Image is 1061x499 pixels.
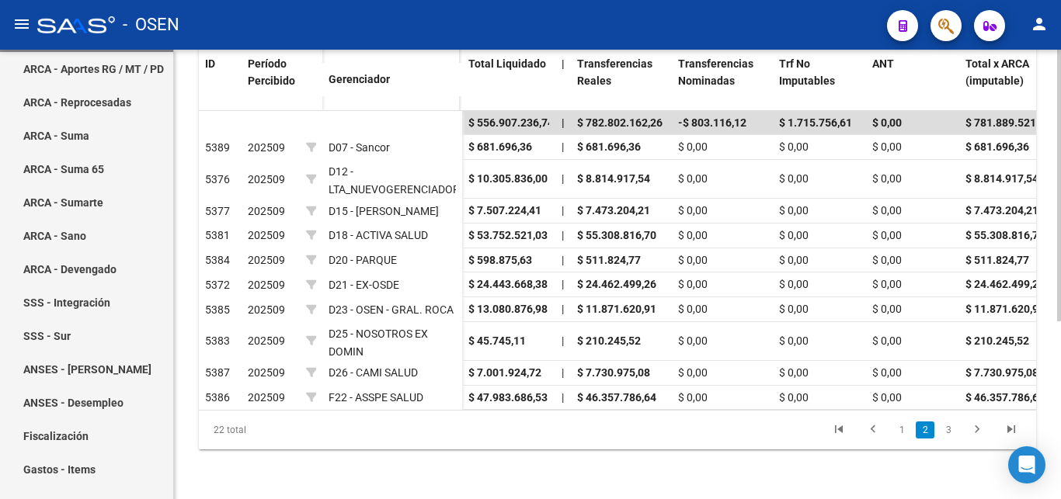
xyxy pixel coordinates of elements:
[577,334,641,347] span: $ 210.245,52
[205,334,230,347] span: 5383
[205,57,215,70] span: ID
[916,421,934,438] a: 2
[468,140,532,153] span: $ 681.696,36
[779,303,809,315] span: $ 0,00
[248,334,285,347] span: 202509
[858,421,888,438] a: go to previous page
[468,57,546,70] span: Total Liquidado
[242,47,300,113] datatable-header-cell: Período Percibido
[779,254,809,266] span: $ 0,00
[872,116,902,129] span: $ 0,00
[965,391,1045,404] span: $ 46.357.786,64
[965,278,1045,290] span: $ 24.462.499,26
[555,47,571,116] datatable-header-cell: |
[965,57,1029,88] span: Total x ARCA (imputable)
[248,229,285,241] span: 202509
[562,366,564,379] span: |
[329,73,390,85] span: Gerenciador
[248,391,285,404] span: 202509
[577,140,641,153] span: $ 681.696,36
[965,172,1038,185] span: $ 8.814.917,54
[329,141,390,154] span: D07 - Sancor
[205,173,230,185] span: 5376
[937,417,960,443] li: page 3
[872,391,902,404] span: $ 0,00
[205,205,230,217] span: 5377
[468,116,554,129] span: $ 556.907.236,74
[678,116,746,129] span: -$ 803.116,12
[562,140,564,153] span: |
[872,278,902,290] span: $ 0,00
[248,57,295,88] span: Período Percibido
[562,254,564,266] span: |
[248,303,285,316] span: 202509
[962,421,992,438] a: go to next page
[965,254,1029,266] span: $ 511.824,77
[577,303,656,315] span: $ 11.871.620,91
[678,391,708,404] span: $ 0,00
[205,366,230,379] span: 5387
[779,116,852,129] span: $ 1.715.756,61
[678,334,708,347] span: $ 0,00
[779,204,809,217] span: $ 0,00
[205,391,230,404] span: 5386
[577,172,650,185] span: $ 8.814.917,54
[965,204,1038,217] span: $ 7.473.204,21
[562,303,564,315] span: |
[577,229,656,241] span: $ 55.308.816,70
[562,229,564,241] span: |
[562,116,565,129] span: |
[248,254,285,266] span: 202509
[872,229,902,241] span: $ 0,00
[329,303,454,316] span: D23 - OSEN - GRAL. ROCA
[468,303,548,315] span: $ 13.080.876,98
[205,141,230,154] span: 5389
[779,391,809,404] span: $ 0,00
[678,229,708,241] span: $ 0,00
[468,366,541,379] span: $ 7.001.924,72
[248,205,285,217] span: 202509
[872,204,902,217] span: $ 0,00
[562,57,565,70] span: |
[248,173,285,185] span: 202509
[468,391,548,404] span: $ 47.983.686,53
[123,8,179,42] span: - OSEN
[205,303,230,316] span: 5385
[779,229,809,241] span: $ 0,00
[562,391,564,404] span: |
[678,303,708,315] span: $ 0,00
[571,47,672,116] datatable-header-cell: Transferencias Reales
[892,421,911,438] a: 1
[959,47,1060,116] datatable-header-cell: Total x ARCA (imputable)
[890,417,913,443] li: page 1
[773,47,866,116] datatable-header-cell: Trf No Imputables
[779,140,809,153] span: $ 0,00
[965,303,1045,315] span: $ 11.871.620,91
[678,172,708,185] span: $ 0,00
[1008,446,1045,483] div: Open Intercom Messenger
[199,411,364,449] div: 22 total
[12,15,31,33] mat-icon: menu
[678,140,708,153] span: $ 0,00
[577,57,652,88] span: Transferencias Reales
[329,391,423,404] span: F22 - ASSPE SALUD
[562,172,564,185] span: |
[913,417,937,443] li: page 2
[866,47,959,116] datatable-header-cell: ANT
[577,254,641,266] span: $ 511.824,77
[965,116,1051,129] span: $ 781.889.521,77
[329,165,460,196] span: D12 - LTA_NUEVOGERENCIADOR
[779,366,809,379] span: $ 0,00
[329,279,399,291] span: D21 - EX-OSDE
[329,229,428,241] span: D18 - ACTIVA SALUD
[562,334,564,347] span: |
[468,254,532,266] span: $ 598.875,63
[672,47,773,116] datatable-header-cell: Transferencias Nominadas
[965,229,1045,241] span: $ 55.308.816,70
[678,204,708,217] span: $ 0,00
[562,278,564,290] span: |
[678,254,708,266] span: $ 0,00
[468,334,526,347] span: $ 45.745,11
[205,229,230,241] span: 5381
[872,366,902,379] span: $ 0,00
